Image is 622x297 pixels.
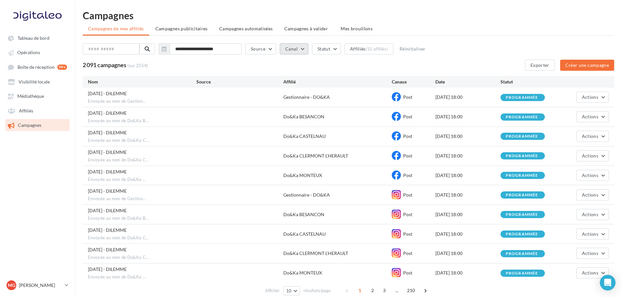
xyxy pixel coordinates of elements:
[283,250,392,257] div: Do&Ka CLERMONT L'HERAULT
[4,90,71,102] a: Médiathèque
[88,177,146,183] span: Envoyée au nom de Do&Ka ...
[576,150,609,161] button: Actions
[576,170,609,181] button: Actions
[435,79,501,85] div: Date
[435,192,501,198] div: [DATE] 18:00
[19,282,62,289] p: [PERSON_NAME]
[582,250,598,256] span: Actions
[404,285,418,296] span: 210
[403,94,412,100] span: Post
[88,98,146,104] span: Envoyée au nom de Gestion...
[265,288,280,294] span: Afficher
[283,94,392,100] div: Gestionnaire - DO&KA
[283,192,392,198] div: Gestionnaire - DO&KA
[582,172,598,178] span: Actions
[506,96,538,100] div: programmée
[582,270,598,275] span: Actions
[403,250,412,256] span: Post
[576,248,609,259] button: Actions
[88,247,127,252] span: 30/09/2025 - DILEMME
[88,235,149,241] span: Envoyée au nom de Do&Ka C...
[4,32,71,44] a: Tableau de bord
[506,115,538,119] div: programmée
[17,94,44,99] span: Médiathèque
[4,76,71,87] a: Visibilité locale
[392,285,402,296] span: ...
[18,35,49,41] span: Tableau de bord
[280,43,308,54] button: Canal
[582,212,598,217] span: Actions
[367,285,378,296] span: 2
[506,173,538,178] div: programmée
[397,45,428,53] button: Réinitialiser
[88,138,149,143] span: Envoyée au nom de Do&Ka C...
[312,43,341,54] button: Statut
[435,250,501,257] div: [DATE] 18:00
[506,154,538,158] div: programmée
[576,229,609,240] button: Actions
[435,211,501,218] div: [DATE] 18:00
[283,79,392,85] div: Affilié
[576,111,609,122] button: Actions
[525,60,555,71] button: Exporter
[4,105,71,116] a: Affiliés
[506,232,538,236] div: programmée
[435,231,501,237] div: [DATE] 18:00
[403,212,412,217] span: Post
[88,188,127,194] span: 30/09/2025 - DILEMME
[88,79,196,85] div: Nom
[435,133,501,140] div: [DATE] 18:00
[18,64,55,70] span: Boîte de réception
[582,114,598,119] span: Actions
[8,282,15,289] span: MG
[88,169,127,174] span: 30/09/2025 - DILEMME
[283,153,392,159] div: Do&Ka CLERMONT L'HERAULT
[88,149,127,155] span: 30/09/2025 - DILEMME
[435,153,501,159] div: [DATE] 18:00
[403,114,412,119] span: Post
[582,133,598,139] span: Actions
[600,275,615,290] div: Open Intercom Messenger
[19,108,33,113] span: Affiliés
[283,270,392,276] div: Do&Ka MONTEUX
[88,196,146,202] span: Envoyée au nom de Gestion...
[501,79,566,85] div: Statut
[403,153,412,158] span: Post
[196,79,283,85] div: Source
[403,133,412,139] span: Post
[392,79,435,85] div: Canaux
[4,119,71,131] a: Campagnes
[88,130,127,135] span: 30/09/2025 - DILEMME
[506,193,538,197] div: programmée
[88,91,127,96] span: 30/09/2025 - DILEMME
[57,65,67,70] div: 99+
[435,113,501,120] div: [DATE] 18:00
[283,133,392,140] div: Do&Ka CASTELNAU
[88,157,149,163] span: Envoyée au nom de Do&Ka C...
[582,153,598,158] span: Actions
[582,231,598,237] span: Actions
[284,25,328,32] span: Campagnes à valider
[403,231,412,237] span: Post
[283,286,300,295] button: 10
[283,211,392,218] div: Do&Ka BESANCON
[582,192,598,198] span: Actions
[286,288,292,293] span: 10
[83,10,614,20] h1: Campagnes
[582,94,598,100] span: Actions
[304,288,331,294] span: résultats/page
[560,60,614,71] button: Créer une campagne
[345,43,393,54] button: Affiliés(10 affiliés)
[245,43,276,54] button: Source
[379,285,389,296] span: 3
[88,118,148,124] span: Envoyée au nom de Do&Ka B...
[5,279,70,291] a: MG [PERSON_NAME]
[576,189,609,200] button: Actions
[4,46,71,58] a: Opérations
[341,26,373,31] span: Mes brouillons
[576,267,609,278] button: Actions
[88,215,148,221] span: Envoyée au nom de Do&Ka B...
[83,61,126,68] span: 2 091 campagnes
[576,92,609,103] button: Actions
[127,63,148,68] span: (sur 2554)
